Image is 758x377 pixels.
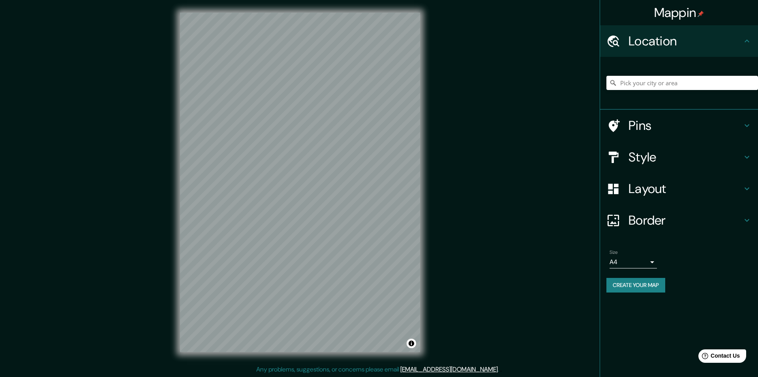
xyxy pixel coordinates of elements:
canvas: Map [180,13,420,352]
h4: Border [629,212,742,228]
h4: Layout [629,181,742,197]
div: Location [600,25,758,57]
iframe: Help widget launcher [688,346,749,368]
div: A4 [610,256,657,268]
label: Size [610,249,618,256]
h4: Style [629,149,742,165]
h4: Mappin [654,5,704,21]
div: . [500,365,502,374]
div: Layout [600,173,758,204]
div: . [499,365,500,374]
a: [EMAIL_ADDRESS][DOMAIN_NAME] [400,365,498,373]
h4: Pins [629,118,742,133]
p: Any problems, suggestions, or concerns please email . [256,365,499,374]
button: Toggle attribution [407,339,416,348]
h4: Location [629,33,742,49]
button: Create your map [606,278,665,293]
div: Pins [600,110,758,141]
img: pin-icon.png [698,11,704,17]
div: Style [600,141,758,173]
input: Pick your city or area [606,76,758,90]
div: Border [600,204,758,236]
